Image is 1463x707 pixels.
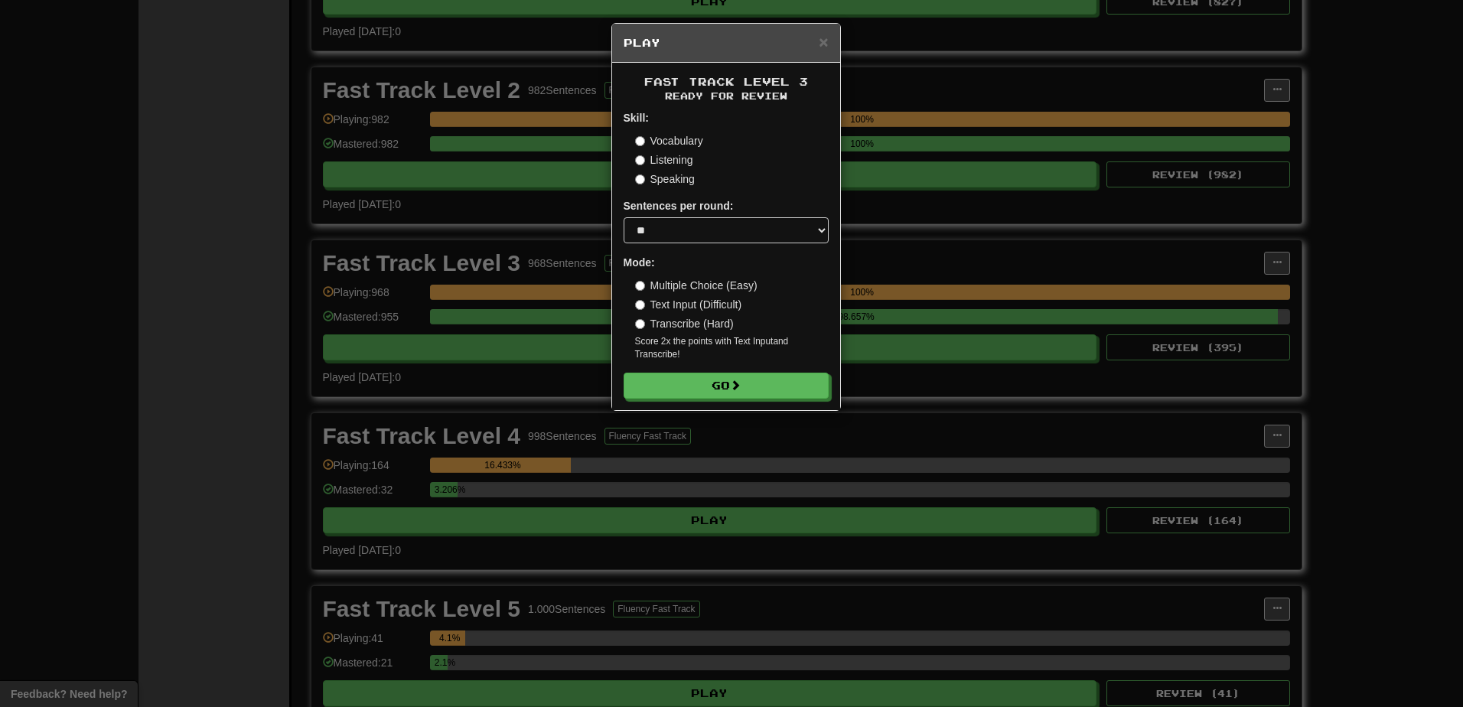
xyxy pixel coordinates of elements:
strong: Skill: [624,112,649,124]
small: Ready for Review [624,90,829,103]
span: × [819,33,828,50]
input: Multiple Choice (Easy) [635,281,645,291]
label: Sentences per round: [624,198,734,213]
label: Text Input (Difficult) [635,297,742,312]
h5: Play [624,35,829,50]
label: Vocabulary [635,133,703,148]
input: Vocabulary [635,136,645,146]
input: Text Input (Difficult) [635,300,645,310]
input: Listening [635,155,645,165]
label: Speaking [635,171,695,187]
button: Go [624,373,829,399]
label: Listening [635,152,693,168]
strong: Mode: [624,256,655,269]
label: Transcribe (Hard) [635,316,734,331]
small: Score 2x the points with Text Input and Transcribe ! [635,335,829,361]
label: Multiple Choice (Easy) [635,278,758,293]
span: Fast Track Level 3 [644,75,808,88]
input: Speaking [635,174,645,184]
button: Close [819,34,828,50]
input: Transcribe (Hard) [635,319,645,329]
